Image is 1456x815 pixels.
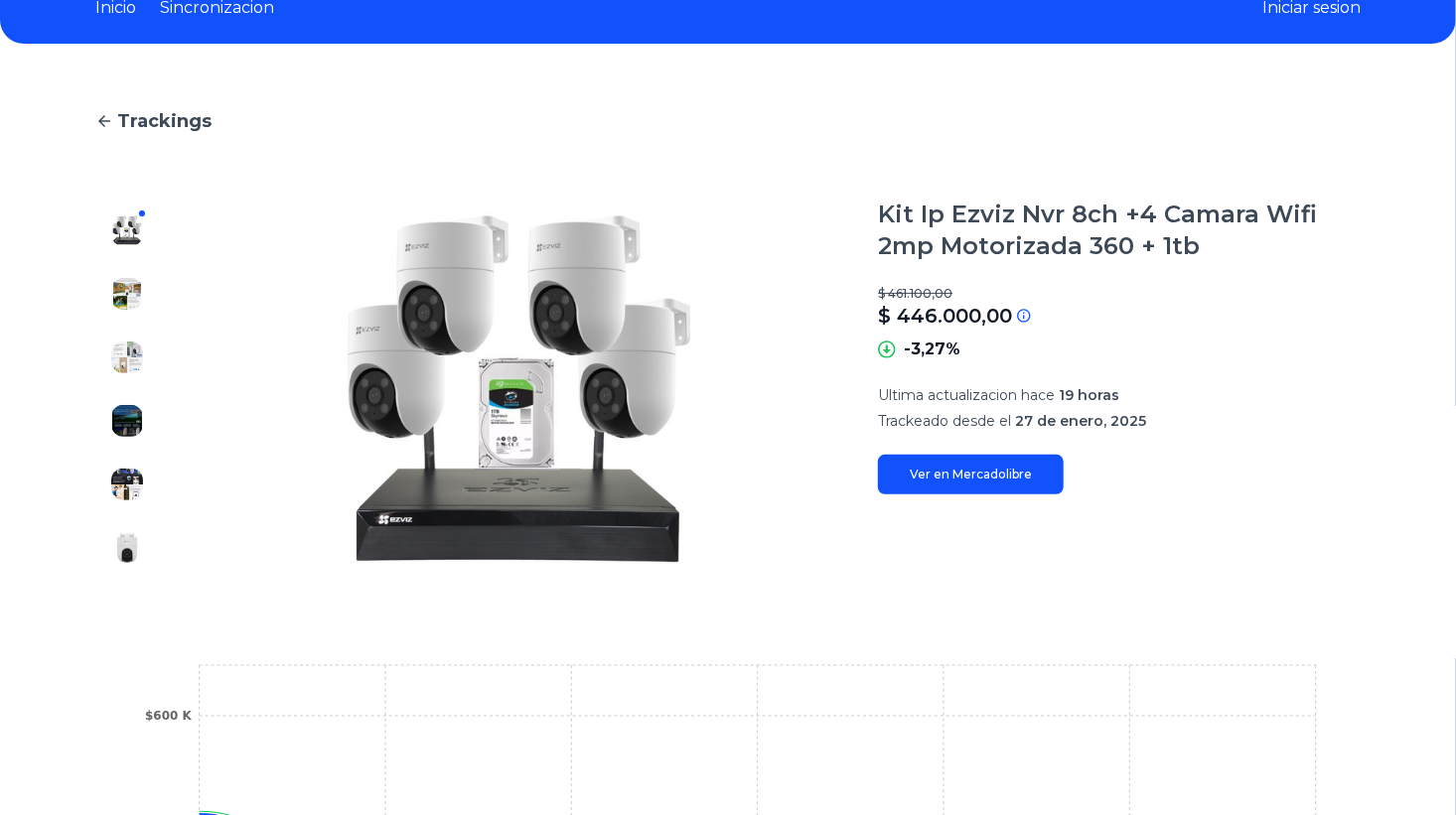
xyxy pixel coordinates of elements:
[111,532,143,564] img: Kit Ip Ezviz Nvr 8ch +4 Camara Wifi 2mp Motorizada 360 + 1tb
[111,214,143,246] img: Kit Ip Ezviz Nvr 8ch +4 Camara Wifi 2mp Motorizada 360 + 1tb
[1059,386,1119,404] span: 19 horas
[117,107,212,135] span: Trackings
[878,286,1361,302] p: $ 461.100,00
[111,278,143,310] img: Kit Ip Ezviz Nvr 8ch +4 Camara Wifi 2mp Motorizada 360 + 1tb
[111,469,143,500] img: Kit Ip Ezviz Nvr 8ch +4 Camara Wifi 2mp Motorizada 360 + 1tb
[878,302,1012,330] p: $ 446.000,00
[1015,412,1146,430] span: 27 de enero, 2025
[199,199,838,580] img: Kit Ip Ezviz Nvr 8ch +4 Camara Wifi 2mp Motorizada 360 + 1tb
[95,107,1361,135] a: Trackings
[904,338,960,361] p: -3,27%
[878,455,1064,494] a: Ver en Mercadolibre
[878,199,1361,262] h1: Kit Ip Ezviz Nvr 8ch +4 Camara Wifi 2mp Motorizada 360 + 1tb
[111,405,143,437] img: Kit Ip Ezviz Nvr 8ch +4 Camara Wifi 2mp Motorizada 360 + 1tb
[878,386,1055,404] span: Ultima actualizacion hace
[878,412,1011,430] span: Trackeado desde el
[111,341,143,373] img: Kit Ip Ezviz Nvr 8ch +4 Camara Wifi 2mp Motorizada 360 + 1tb
[145,709,192,723] tspan: $600 K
